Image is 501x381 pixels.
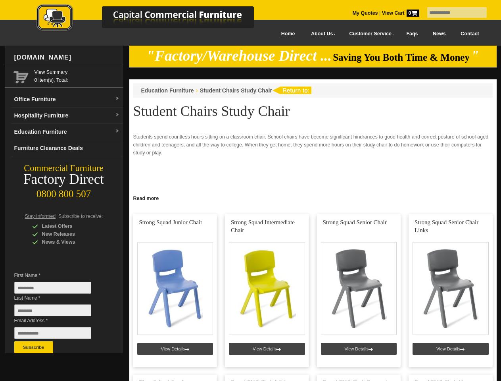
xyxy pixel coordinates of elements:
a: View Cart0 [380,10,419,16]
button: Subscribe [14,341,53,353]
span: First Name * [14,271,103,279]
strong: View Cart [382,10,419,16]
div: Commercial Furniture [5,163,123,174]
span: Stay Informed [25,214,56,219]
a: Education Furniture [141,87,194,94]
span: Saving You Both Time & Money [333,52,470,63]
a: Customer Service [340,25,399,43]
h1: Student Chairs Study Chair [133,104,493,119]
input: Last Name * [14,304,91,316]
input: Email Address * [14,327,91,339]
img: return to [272,87,311,94]
div: New Releases [32,230,107,238]
img: dropdown [115,113,120,117]
a: Faqs [399,25,426,43]
a: View Summary [35,68,120,76]
div: News & Views [32,238,107,246]
li: › [196,87,198,94]
span: 0 item(s), Total: [35,68,120,83]
span: 0 [407,10,419,17]
a: Furniture Clearance Deals [11,140,123,156]
div: [DOMAIN_NAME] [11,46,123,69]
a: About Us [302,25,340,43]
img: dropdown [115,129,120,134]
div: 0800 800 507 [5,185,123,200]
a: Student Chairs Study Chair [200,87,272,94]
img: dropdown [115,96,120,101]
em: " [471,48,479,64]
a: Education Furnituredropdown [11,124,123,140]
span: Last Name * [14,294,103,302]
span: Email Address * [14,317,103,325]
a: News [425,25,453,43]
a: Click to read more [129,192,497,202]
p: Students spend countless hours sitting on a classroom chair. School chairs have become significan... [133,133,493,157]
em: "Factory/Warehouse Direct ... [146,48,332,64]
a: Capital Commercial Furniture Logo [15,4,292,35]
span: Subscribe to receive: [58,214,103,219]
a: Office Furnituredropdown [11,91,123,108]
a: Hospitality Furnituredropdown [11,108,123,124]
div: Latest Offers [32,222,107,230]
a: My Quotes [353,10,378,16]
a: Contact [453,25,486,43]
img: Capital Commercial Furniture Logo [15,4,292,33]
div: Factory Direct [5,174,123,185]
input: First Name * [14,282,91,294]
